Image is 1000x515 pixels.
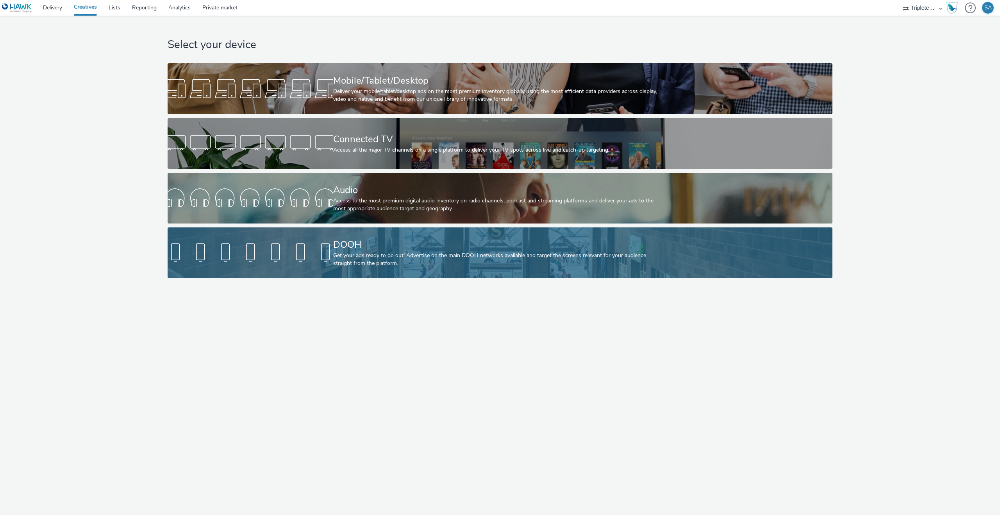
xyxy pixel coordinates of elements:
[333,183,664,197] div: Audio
[333,74,664,88] div: Mobile/Tablet/Desktop
[333,132,664,146] div: Connected TV
[946,2,958,14] img: Hawk Academy
[168,173,832,224] a: AudioAccess to the most premium digital audio inventory on radio channels, podcast and streaming ...
[984,2,992,14] div: SA
[333,146,664,154] div: Access all the major TV channels on a single platform to deliver your TV spots across live and ca...
[333,197,664,213] div: Access to the most premium digital audio inventory on radio channels, podcast and streaming platf...
[168,38,832,52] h1: Select your device
[168,63,832,114] a: Mobile/Tablet/DesktopDeliver your mobile/tablet/desktop ads on the most premium inventory globall...
[168,227,832,278] a: DOOHGet your ads ready to go out! Advertise on the main DOOH networks available and target the sc...
[946,2,961,14] a: Hawk Academy
[2,3,32,13] img: undefined Logo
[333,252,664,268] div: Get your ads ready to go out! Advertise on the main DOOH networks available and target the screen...
[333,238,664,252] div: DOOH
[168,118,832,169] a: Connected TVAccess all the major TV channels on a single platform to deliver your TV spots across...
[333,88,664,104] div: Deliver your mobile/tablet/desktop ads on the most premium inventory globally using the most effi...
